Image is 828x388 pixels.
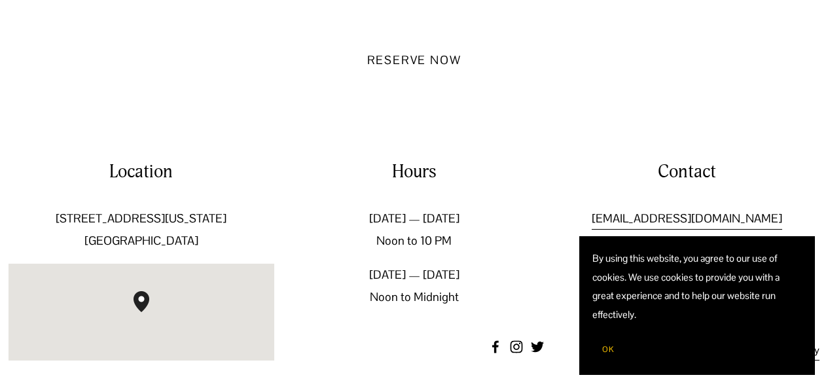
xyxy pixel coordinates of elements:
a: twitter-unauth [531,340,544,353]
span: OK [602,344,614,355]
p: [STREET_ADDRESS][US_STATE] [GEOGRAPHIC_DATA] [9,207,274,252]
h4: Contact [554,160,819,184]
p: [DATE] — [DATE] Noon to Midnight [281,264,547,308]
h4: Location [9,160,274,184]
h4: Hours [281,160,547,184]
button: OK [592,337,624,362]
a: instagram-unauth [510,340,523,353]
div: Two Docs Brewing Co. 502 Texas Avenue Lubbock, TX, 79401, United States [134,291,165,333]
a: [EMAIL_ADDRESS][DOMAIN_NAME] [592,207,782,230]
section: Cookie banner [579,236,815,375]
a: Facebook [489,340,502,353]
p: By using this website, you agree to our use of cookies. We use cookies to provide you with a grea... [592,249,802,324]
button: Reserve Now [344,38,485,81]
a: [PHONE_NUMBER] [636,230,738,252]
p: [DATE] — [DATE] Noon to 10 PM [281,207,547,252]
